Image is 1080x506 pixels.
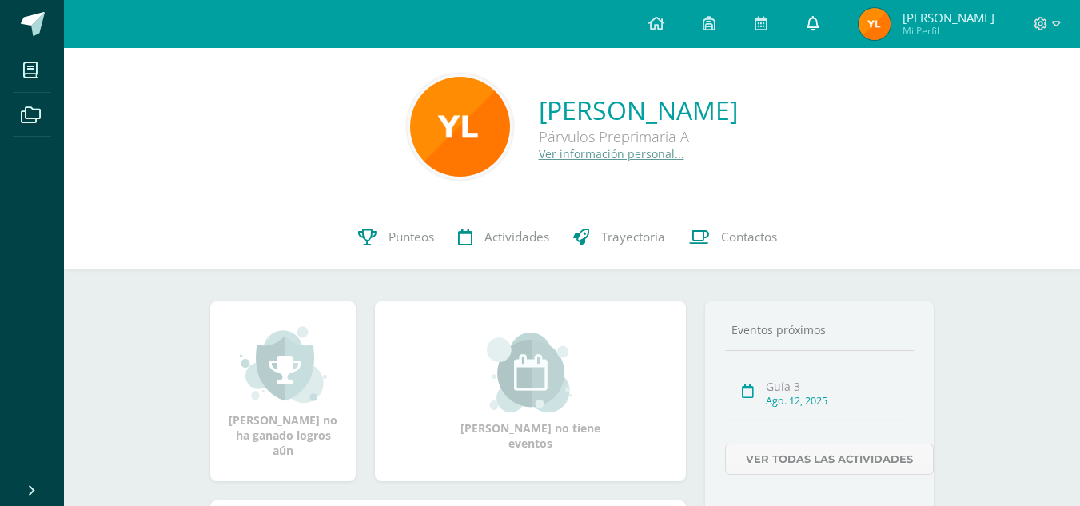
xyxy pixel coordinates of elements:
div: [PERSON_NAME] no ha ganado logros aún [226,325,340,458]
div: [PERSON_NAME] no tiene eventos [451,333,611,451]
a: Punteos [346,205,446,269]
a: Ver todas las actividades [725,444,934,475]
img: 5245e3bd8303b0d14c6bc93cd9269dd4.png [859,8,891,40]
span: Trayectoria [601,229,665,245]
a: Ver información personal... [539,146,684,161]
a: [PERSON_NAME] [539,93,738,127]
div: Párvulos Preprimaria A [539,127,738,146]
img: event_small.png [487,333,574,412]
img: achievement_small.png [240,325,327,404]
span: [PERSON_NAME] [903,10,994,26]
div: Guía 3 [766,379,909,394]
div: Eventos próximos [725,322,914,337]
span: Punteos [389,229,434,245]
a: Contactos [677,205,789,269]
a: Actividades [446,205,561,269]
span: Mi Perfil [903,24,994,38]
img: 09a13ced55d70bb88ef3060083731f5b.png [410,77,510,177]
div: Ago. 12, 2025 [766,394,909,408]
span: Actividades [484,229,549,245]
a: Trayectoria [561,205,677,269]
span: Contactos [721,229,777,245]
